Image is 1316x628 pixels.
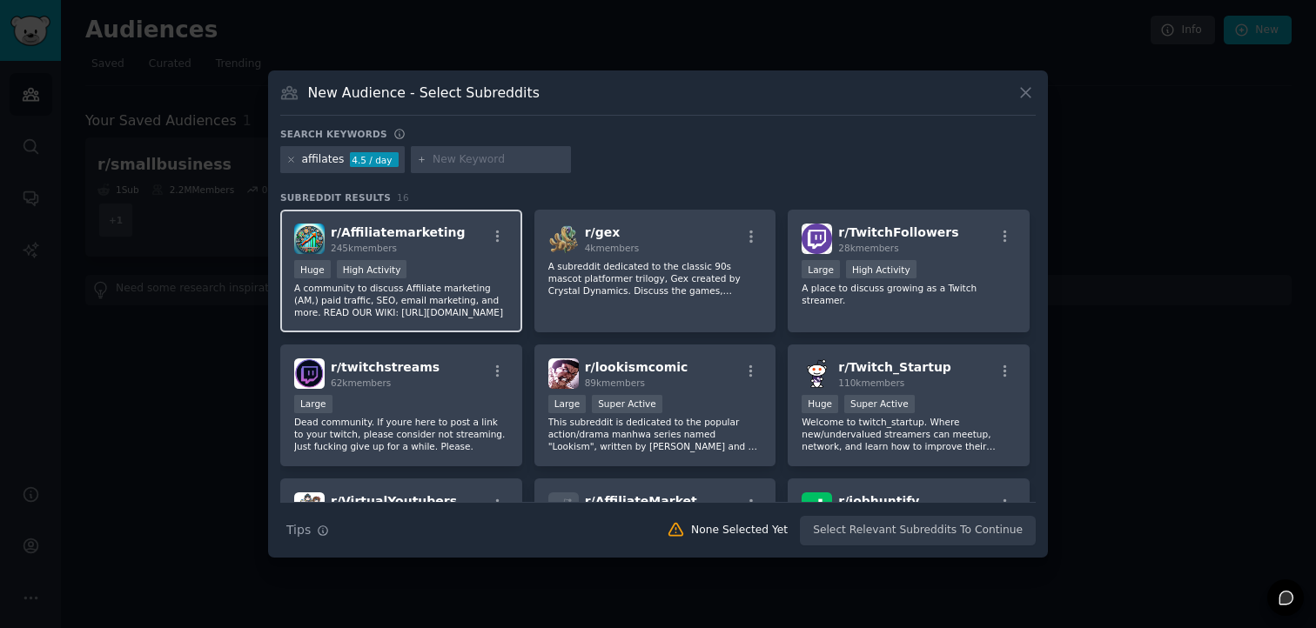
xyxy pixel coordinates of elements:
[838,377,904,388] span: 110k members
[433,152,565,168] input: New Keyword
[802,260,840,278] div: Large
[838,243,898,253] span: 28k members
[294,260,331,278] div: Huge
[331,225,466,239] span: r/ Affiliatemarketing
[592,395,662,413] div: Super Active
[802,358,832,389] img: Twitch_Startup
[294,282,508,318] p: A community to discuss Affiliate marketing (AM,) paid traffic, SEO, email marketing, and more. RE...
[585,494,697,508] span: r/ AffiliateMarket
[308,84,540,102] h3: New Audience - Select Subreddits
[802,224,832,254] img: TwitchFollowers
[585,360,688,374] span: r/ lookismcomic
[548,395,587,413] div: Large
[294,358,325,389] img: twitchstreams
[286,521,311,539] span: Tips
[585,243,640,253] span: 4k members
[838,494,919,508] span: r/ jobhuntify
[280,191,391,204] span: Subreddit Results
[280,128,387,140] h3: Search keywords
[294,416,508,452] p: Dead community. If youre here to post a link to your twitch, please consider not streaming. Just ...
[294,492,325,523] img: VirtualYoutubers
[802,395,838,413] div: Huge
[585,225,621,239] span: r/ gex
[331,360,440,374] span: r/ twitchstreams
[691,523,788,538] div: None Selected Yet
[331,243,397,253] span: 245k members
[302,152,345,168] div: affilates
[548,358,579,389] img: lookismcomic
[331,494,457,508] span: r/ VirtualYoutubers
[280,515,335,545] button: Tips
[548,416,762,452] p: This subreddit is dedicated to the popular action/drama manhwa series named "Lookism", written by...
[548,260,762,297] p: A subreddit dedicated to the classic 90s mascot platformer trilogy, Gex created by Crystal Dynami...
[397,192,409,203] span: 16
[802,492,832,523] img: jobhuntify
[294,224,325,254] img: Affiliatemarketing
[294,395,332,413] div: Large
[802,282,1016,306] p: A place to discuss growing as a Twitch streamer.
[337,260,407,278] div: High Activity
[838,225,958,239] span: r/ TwitchFollowers
[548,224,579,254] img: gex
[350,152,399,168] div: 4.5 / day
[802,416,1016,452] p: Welcome to twitch_startup. Where new/undervalued streamers can meetup, network, and learn how to ...
[585,377,645,388] span: 89k members
[844,395,915,413] div: Super Active
[838,360,951,374] span: r/ Twitch_Startup
[846,260,916,278] div: High Activity
[331,377,391,388] span: 62k members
